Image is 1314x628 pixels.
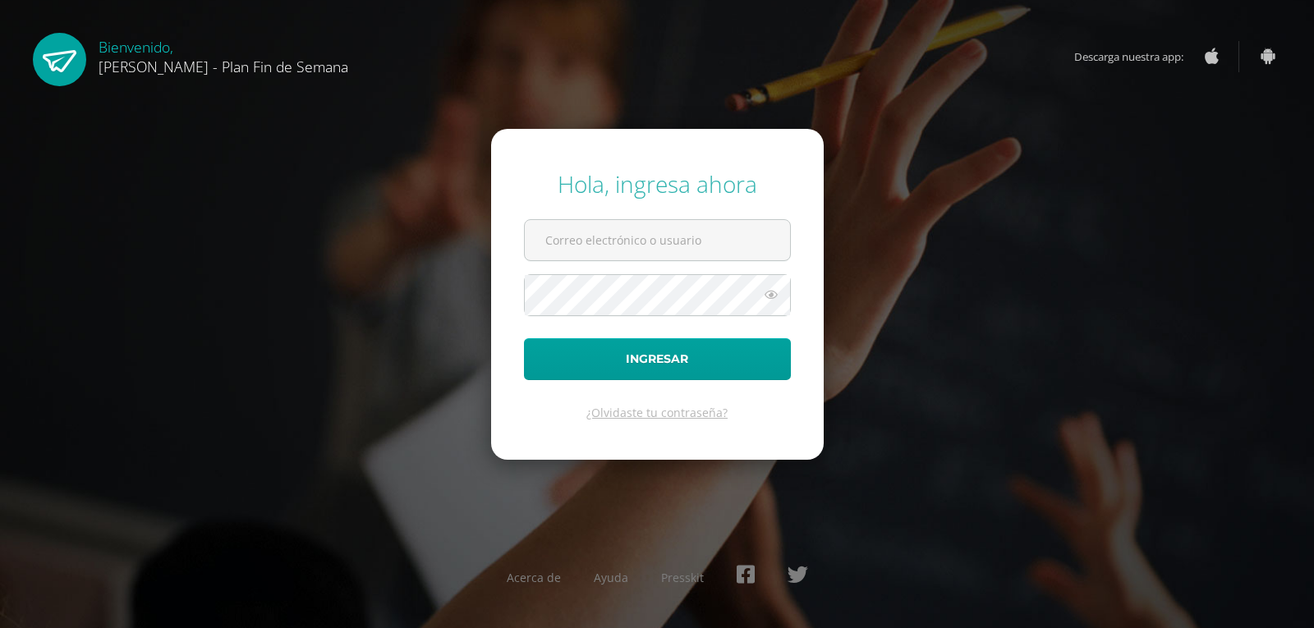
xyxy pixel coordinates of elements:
a: Presskit [661,570,704,585]
a: Ayuda [594,570,628,585]
a: Acerca de [507,570,561,585]
div: Bienvenido, [99,33,348,76]
span: Descarga nuestra app: [1074,41,1200,72]
span: [PERSON_NAME] - Plan Fin de Semana [99,57,348,76]
a: ¿Olvidaste tu contraseña? [586,405,728,420]
button: Ingresar [524,338,791,380]
input: Correo electrónico o usuario [525,220,790,260]
div: Hola, ingresa ahora [524,168,791,199]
